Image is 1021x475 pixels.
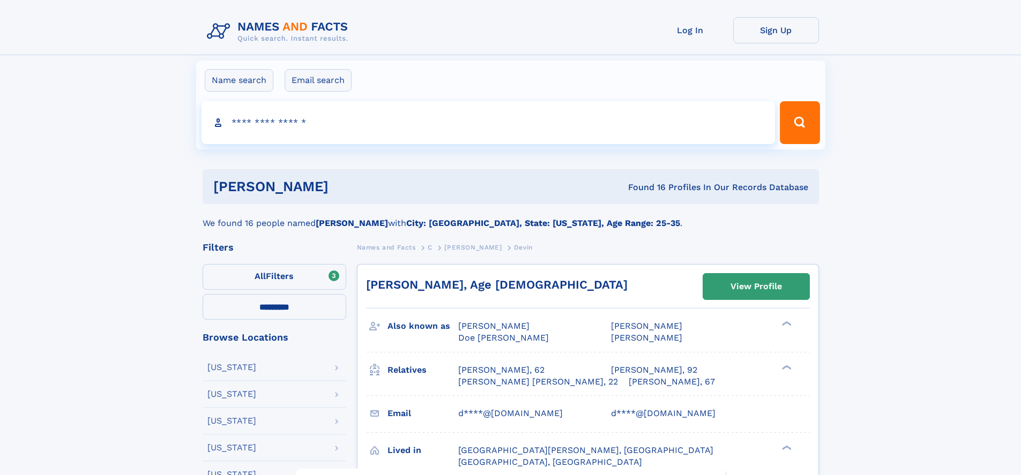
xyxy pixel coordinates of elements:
[205,69,273,92] label: Name search
[779,444,792,451] div: ❯
[779,364,792,371] div: ❯
[611,333,682,343] span: [PERSON_NAME]
[458,445,713,455] span: [GEOGRAPHIC_DATA][PERSON_NAME], [GEOGRAPHIC_DATA]
[207,417,256,425] div: [US_STATE]
[203,264,346,290] label: Filters
[203,243,346,252] div: Filters
[428,240,433,254] a: C
[203,204,819,230] div: We found 16 people named with .
[458,321,530,331] span: [PERSON_NAME]
[255,271,266,281] span: All
[213,180,479,193] h1: [PERSON_NAME]
[387,404,458,423] h3: Email
[780,101,819,144] button: Search Button
[444,244,502,251] span: [PERSON_NAME]
[285,69,352,92] label: Email search
[357,240,416,254] a: Names and Facts
[203,333,346,342] div: Browse Locations
[207,443,256,452] div: [US_STATE]
[444,240,502,254] a: [PERSON_NAME]
[731,274,782,299] div: View Profile
[406,218,680,228] b: City: [GEOGRAPHIC_DATA], State: [US_STATE], Age Range: 25-35
[428,244,433,251] span: C
[733,17,819,43] a: Sign Up
[387,361,458,379] h3: Relatives
[611,364,697,376] a: [PERSON_NAME], 92
[647,17,733,43] a: Log In
[202,101,776,144] input: search input
[366,278,628,291] a: [PERSON_NAME], Age [DEMOGRAPHIC_DATA]
[203,17,357,46] img: Logo Names and Facts
[387,441,458,459] h3: Lived in
[458,457,642,467] span: [GEOGRAPHIC_DATA], [GEOGRAPHIC_DATA]
[629,376,715,388] a: [PERSON_NAME], 67
[458,333,549,343] span: Doe [PERSON_NAME]
[316,218,388,228] b: [PERSON_NAME]
[387,317,458,335] h3: Also known as
[207,363,256,372] div: [US_STATE]
[458,364,545,376] a: [PERSON_NAME], 62
[703,274,809,299] a: View Profile
[514,244,533,251] span: Devin
[207,390,256,398] div: [US_STATE]
[779,320,792,327] div: ❯
[458,376,618,388] a: [PERSON_NAME] [PERSON_NAME], 22
[478,182,808,193] div: Found 16 Profiles In Our Records Database
[611,321,682,331] span: [PERSON_NAME]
